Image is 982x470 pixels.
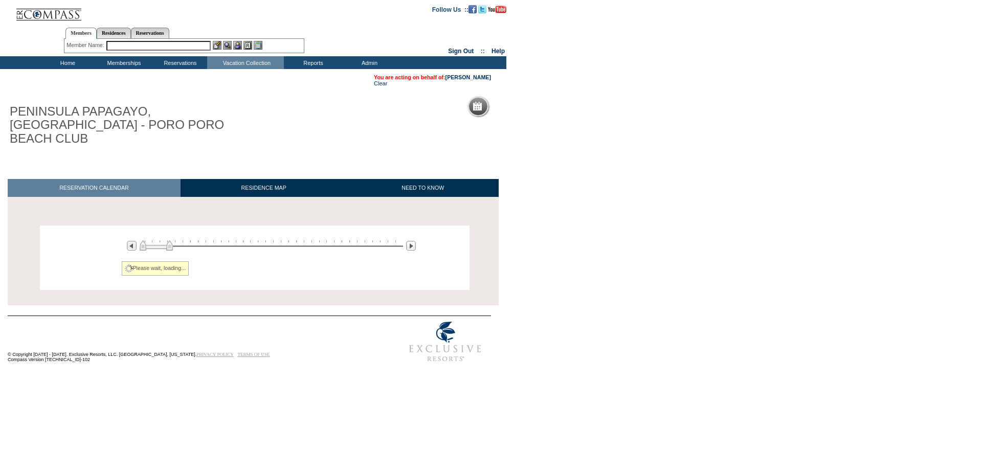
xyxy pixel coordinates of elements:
a: Sign Out [448,48,474,55]
a: Reservations [131,28,169,38]
div: Member Name: [66,41,106,50]
a: RESERVATION CALENDAR [8,179,181,197]
a: Become our fan on Facebook [468,6,477,12]
a: PRIVACY POLICY [196,352,234,357]
a: Help [492,48,505,55]
a: Members [65,28,97,39]
h5: Reservation Calendar [486,103,564,110]
span: :: [481,48,485,55]
span: You are acting on behalf of: [374,74,491,80]
div: Please wait, loading... [122,261,189,276]
a: Subscribe to our YouTube Channel [488,6,506,12]
h1: PENINSULA PAPAGAYO, [GEOGRAPHIC_DATA] - PORO PORO BEACH CLUB [8,103,237,147]
a: Clear [374,80,387,86]
a: RESIDENCE MAP [181,179,347,197]
td: Memberships [95,56,151,69]
img: Reservations [243,41,252,50]
td: Follow Us :: [432,5,468,13]
img: b_edit.gif [213,41,221,50]
a: [PERSON_NAME] [445,74,491,80]
img: b_calculator.gif [254,41,262,50]
img: View [223,41,232,50]
img: Follow us on Twitter [478,5,486,13]
a: NEED TO KNOW [347,179,499,197]
img: Become our fan on Facebook [468,5,477,13]
td: Home [38,56,95,69]
img: spinner2.gif [125,264,133,273]
img: Subscribe to our YouTube Channel [488,6,506,13]
td: Reports [284,56,340,69]
img: Previous [127,241,137,251]
img: Exclusive Resorts [399,316,491,367]
a: Residences [97,28,131,38]
img: Impersonate [233,41,242,50]
td: Reservations [151,56,207,69]
a: TERMS OF USE [238,352,270,357]
td: © Copyright [DATE] - [DATE]. Exclusive Resorts, LLC. [GEOGRAPHIC_DATA], [US_STATE]. Compass Versi... [8,317,366,367]
td: Admin [340,56,396,69]
img: Next [406,241,416,251]
td: Vacation Collection [207,56,284,69]
a: Follow us on Twitter [478,6,486,12]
